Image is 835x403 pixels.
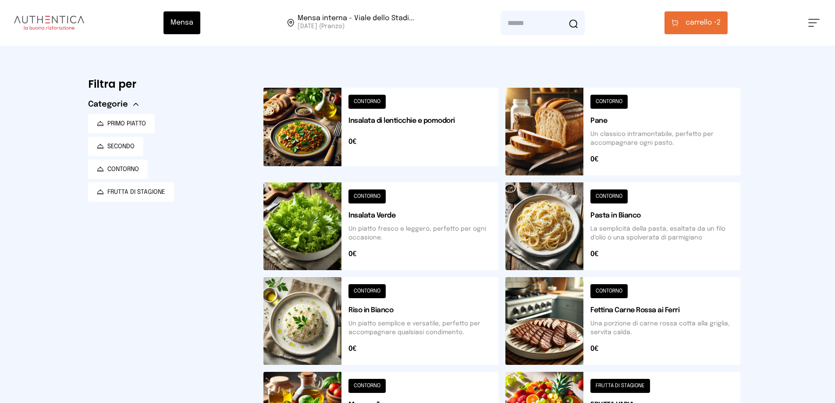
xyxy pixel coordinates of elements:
[163,11,200,34] button: Mensa
[88,98,139,111] button: Categorie
[88,114,155,133] button: PRIMO PIATTO
[686,18,721,28] span: 2
[686,18,717,28] span: carrello •
[107,142,135,151] span: SECONDO
[298,15,414,31] span: Viale dello Stadio, 77, 05100 Terni TR, Italia
[14,16,84,30] img: logo.8f33a47.png
[107,119,146,128] span: PRIMO PIATTO
[664,11,728,34] button: carrello •2
[88,160,148,179] button: CONTORNO
[107,188,165,196] span: FRUTTA DI STAGIONE
[298,22,414,31] span: [DATE] (Pranzo)
[107,165,139,174] span: CONTORNO
[88,182,174,202] button: FRUTTA DI STAGIONE
[88,77,249,91] h6: Filtra per
[88,98,128,111] span: Categorie
[88,137,143,156] button: SECONDO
